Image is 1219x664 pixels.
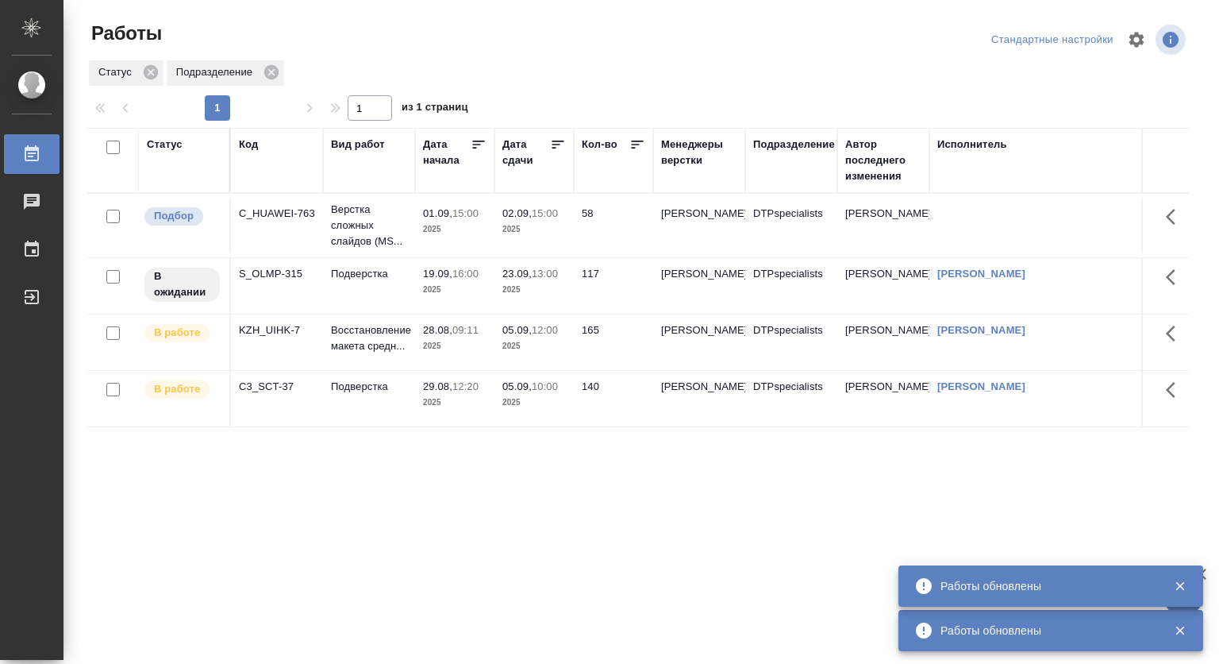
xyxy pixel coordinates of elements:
span: Настроить таблицу [1117,21,1156,59]
p: 15:00 [452,207,479,219]
div: split button [987,28,1117,52]
p: Подверстка [331,379,407,395]
p: 05.09, [502,380,532,392]
span: Посмотреть информацию [1156,25,1189,55]
p: Восстановление макета средн... [331,322,407,354]
p: 2025 [502,395,566,411]
p: 12:20 [452,380,479,392]
p: 2025 [502,222,566,237]
p: 05.09, [502,324,532,336]
p: 12:00 [532,324,558,336]
p: 29.08, [423,380,452,392]
p: [PERSON_NAME] [661,266,737,282]
p: 19.09, [423,268,452,280]
td: DTPspecialists [745,258,837,314]
div: Код [239,137,258,152]
td: 140 [574,371,653,427]
p: 2025 [423,338,486,354]
div: Кол-во [582,137,617,152]
div: Исполнитель [937,137,1007,152]
p: 23.09, [502,268,532,280]
p: 02.09, [502,207,532,219]
div: KZH_UIHK-7 [239,322,315,338]
p: 01.09, [423,207,452,219]
p: 13:00 [532,268,558,280]
div: Автор последнего изменения [845,137,921,184]
div: Менеджеры верстки [661,137,737,168]
p: 09:11 [452,324,479,336]
p: В работе [154,325,200,341]
div: Дата сдачи [502,137,550,168]
td: DTPspecialists [745,198,837,253]
td: [PERSON_NAME] [837,371,929,427]
button: Здесь прячутся важные кнопки [1156,258,1194,296]
div: C3_SCT-37 [239,379,315,395]
div: Статус [89,60,163,86]
div: S_OLMP-315 [239,266,315,282]
a: [PERSON_NAME] [937,268,1025,280]
p: 16:00 [452,268,479,280]
td: [PERSON_NAME] [837,198,929,253]
p: [PERSON_NAME] [661,322,737,338]
button: Закрыть [1163,623,1196,638]
p: [PERSON_NAME] [661,206,737,222]
p: 28.08, [423,324,452,336]
p: 15:00 [532,207,558,219]
p: 2025 [423,395,486,411]
div: Подразделение [753,137,835,152]
p: Верстка сложных слайдов (MS... [331,202,407,249]
div: Вид работ [331,137,385,152]
div: Исполнитель выполняет работу [143,379,221,400]
div: C_HUAWEI-763 [239,206,315,222]
div: Работы обновлены [940,623,1150,639]
p: [PERSON_NAME] [661,379,737,395]
div: Можно подбирать исполнителей [143,206,221,227]
p: 2025 [423,282,486,298]
div: Исполнитель назначен, приступать к работе пока рано [143,266,221,303]
p: Подверстка [331,266,407,282]
button: Здесь прячутся важные кнопки [1156,371,1194,409]
p: 2025 [502,338,566,354]
p: В ожидании [154,268,210,300]
div: Статус [147,137,183,152]
p: В работе [154,381,200,397]
button: Здесь прячутся важные кнопки [1156,198,1194,236]
td: [PERSON_NAME] [837,315,929,370]
td: DTPspecialists [745,315,837,370]
a: [PERSON_NAME] [937,324,1025,336]
p: 2025 [423,222,486,237]
td: DTPspecialists [745,371,837,427]
span: Работы [87,21,162,46]
div: Дата начала [423,137,471,168]
div: Работы обновлены [940,578,1150,594]
p: Статус [98,64,137,80]
div: Подразделение [167,60,284,86]
div: Исполнитель выполняет работу [143,322,221,344]
td: 117 [574,258,653,314]
p: Подразделение [176,64,258,80]
p: 10:00 [532,380,558,392]
p: 2025 [502,282,566,298]
p: Подбор [154,208,194,224]
button: Здесь прячутся важные кнопки [1156,315,1194,353]
a: [PERSON_NAME] [937,380,1025,392]
td: 165 [574,315,653,370]
span: из 1 страниц [402,98,468,121]
button: Закрыть [1163,579,1196,593]
td: 58 [574,198,653,253]
td: [PERSON_NAME] [837,258,929,314]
